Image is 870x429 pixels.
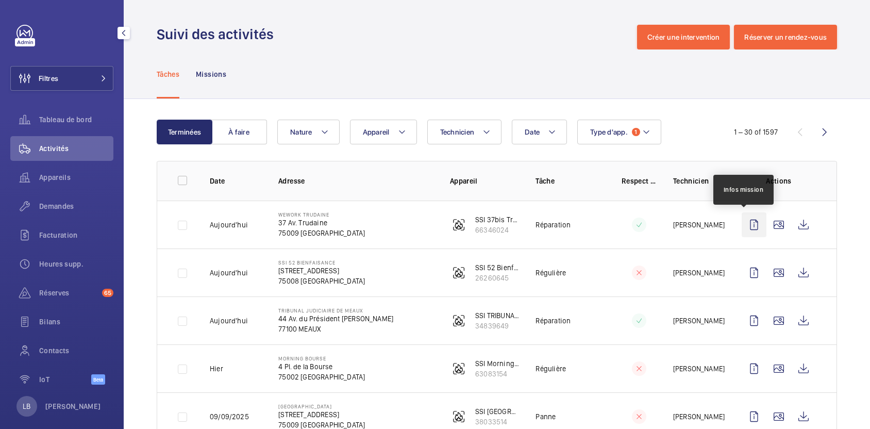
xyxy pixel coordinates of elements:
[196,69,226,79] p: Missions
[525,128,540,136] span: Date
[363,128,390,136] span: Appareil
[536,220,571,230] p: Réparation
[453,315,465,327] img: fire_alarm.svg
[39,288,98,298] span: Réserves
[453,219,465,231] img: fire_alarm.svg
[278,211,365,218] p: WeWork Trudaine
[453,362,465,375] img: fire_alarm.svg
[39,73,58,84] span: Filtres
[39,345,113,356] span: Contacts
[673,364,725,374] p: [PERSON_NAME]
[637,25,730,49] button: Créer une intervention
[734,127,778,137] div: 1 – 30 of 1597
[475,273,519,283] p: 26260645
[350,120,417,144] button: Appareil
[277,120,340,144] button: Nature
[45,401,101,411] p: [PERSON_NAME]
[290,128,312,136] span: Nature
[475,417,519,427] p: 38033514
[278,324,393,334] p: 77100 MEAUX
[673,220,725,230] p: [PERSON_NAME]
[278,403,365,409] p: [GEOGRAPHIC_DATA]
[453,410,465,423] img: fire_alarm.svg
[39,317,113,327] span: Bilans
[157,120,212,144] button: Terminées
[210,316,248,326] p: Aujourd'hui
[673,316,725,326] p: [PERSON_NAME]
[475,358,519,369] p: SSI Morning Bourse
[475,406,519,417] p: SSI [GEOGRAPHIC_DATA]
[10,66,113,91] button: Filtres
[210,364,223,374] p: Hier
[210,268,248,278] p: Aujourd'hui
[724,185,764,194] div: Infos mission
[210,176,262,186] p: Date
[577,120,661,144] button: Type d'app.1
[512,120,567,144] button: Date
[453,267,465,279] img: fire_alarm.svg
[39,259,113,269] span: Heures supp.
[673,176,725,186] p: Technicien
[536,176,605,186] p: Tâche
[673,268,725,278] p: [PERSON_NAME]
[278,307,393,313] p: TRIBUNAL JUDICIAIRE DE MEAUX
[278,266,365,276] p: [STREET_ADDRESS]
[210,411,249,422] p: 09/09/2025
[632,128,640,136] span: 1
[39,230,113,240] span: Facturation
[278,313,393,324] p: 44 Av. du Président [PERSON_NAME]
[536,411,556,422] p: Panne
[91,374,105,385] span: Beta
[742,176,816,186] p: Actions
[734,25,837,49] button: Réserver un rendez-vous
[475,369,519,379] p: 63083154
[39,143,113,154] span: Activités
[157,69,179,79] p: Tâches
[475,214,519,225] p: SSI 37bis Trudaine
[622,176,657,186] p: Respect délai
[278,409,365,420] p: [STREET_ADDRESS]
[210,220,248,230] p: Aujourd'hui
[427,120,502,144] button: Technicien
[211,120,267,144] button: À faire
[475,310,519,321] p: SSI TRIBUNAL JUDICIAIRE DE MEAUX
[450,176,519,186] p: Appareil
[39,114,113,125] span: Tableau de bord
[278,372,365,382] p: 75002 [GEOGRAPHIC_DATA]
[278,218,365,228] p: 37 Av. Trudaine
[278,176,433,186] p: Adresse
[157,25,280,44] h1: Suivi des activités
[673,411,725,422] p: [PERSON_NAME]
[39,201,113,211] span: Demandes
[39,374,91,385] span: IoT
[475,225,519,235] p: 66346024
[278,228,365,238] p: 75009 [GEOGRAPHIC_DATA]
[536,364,566,374] p: Régulière
[278,259,365,266] p: SSI 52 Bienfaisance
[102,289,113,297] span: 65
[590,128,628,136] span: Type d'app.
[440,128,475,136] span: Technicien
[39,172,113,183] span: Appareils
[278,276,365,286] p: 75008 [GEOGRAPHIC_DATA]
[536,316,571,326] p: Réparation
[278,361,365,372] p: 4 Pl. de la Bourse
[536,268,566,278] p: Régulière
[23,401,30,411] p: LB
[475,321,519,331] p: 34839649
[475,262,519,273] p: SSI 52 Bienfaisance
[278,355,365,361] p: Morning Bourse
